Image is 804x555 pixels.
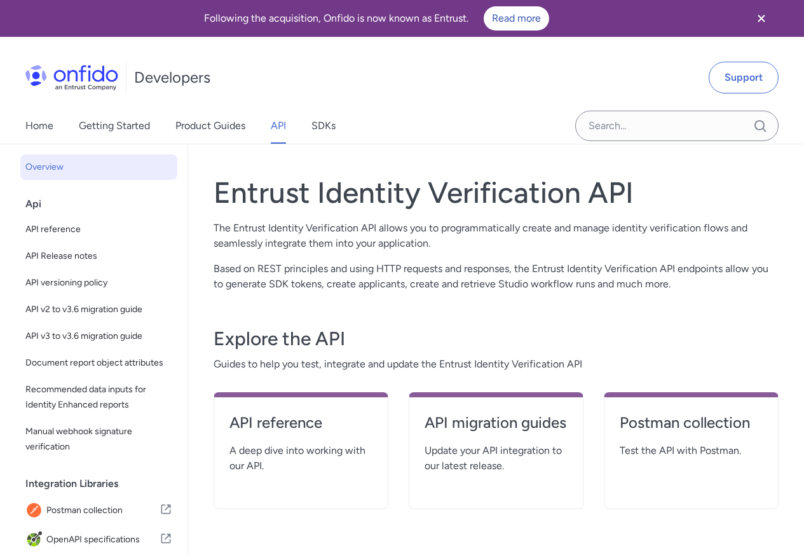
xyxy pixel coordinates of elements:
[620,413,763,443] a: Postman collection
[709,62,779,93] a: Support
[175,108,245,144] a: Product Guides
[20,243,177,269] a: API Release notes
[620,413,763,433] h4: Postman collection
[46,531,160,549] span: OpenAPI specifications
[20,526,177,554] a: IconOpenAPI specificationsOpenAPI specifications
[20,350,177,376] a: Document report object attributes
[20,324,177,349] a: API v3 to v3.6 migration guide
[20,217,177,242] a: API reference
[46,502,160,519] span: Postman collection
[25,382,172,413] span: Recommended data inputs for Identity Enhanced reports
[79,108,150,144] a: Getting Started
[25,471,182,497] div: Integration Libraries
[25,502,46,519] img: IconPostman collection
[214,326,779,352] h3: Explore the API
[620,443,763,458] span: Test the API with Postman.
[25,531,46,549] img: IconOpenAPI specifications
[229,413,372,433] h4: API reference
[20,377,177,418] a: Recommended data inputs for Identity Enhanced reports
[25,249,172,264] span: API Release notes
[229,443,372,474] span: A deep dive into working with our API.
[25,275,172,291] span: API versioning policy
[214,261,779,292] p: Based on REST principles and using HTTP requests and responses, the Entrust Identity Verification...
[134,67,210,88] h1: Developers
[20,419,177,460] a: Manual webhook signature verification
[425,443,568,474] span: Update your API integration to our latest release.
[15,6,738,31] div: Following the acquisition, Onfido is now known as Entrust.
[25,222,172,237] span: API reference
[20,297,177,322] a: API v2 to v3.6 migration guide
[25,355,172,371] span: Document report object attributes
[25,160,172,175] span: Overview
[484,6,549,31] a: Read more
[214,357,779,372] span: Guides to help you test, integrate and update the Entrust Identity Verification API
[425,413,568,433] h4: API migration guides
[20,497,177,524] a: IconPostman collectionPostman collection
[575,111,779,141] input: Onfido search input field
[754,11,769,26] svg: Close banner
[738,3,785,34] button: Close banner
[25,329,172,344] span: API v3 to v3.6 migration guide
[271,108,286,144] a: API
[25,108,53,144] a: Home
[20,270,177,296] a: API versioning policy
[25,302,172,317] span: API v2 to v3.6 migration guide
[25,424,172,455] span: Manual webhook signature verification
[25,191,182,217] div: Api
[229,413,372,443] a: API reference
[214,175,779,210] h1: Entrust Identity Verification API
[25,65,118,90] img: Onfido Logo
[214,221,779,251] p: The Entrust Identity Verification API allows you to programmatically create and manage identity v...
[311,108,336,144] a: SDKs
[20,154,177,180] a: Overview
[425,413,568,443] a: API migration guides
